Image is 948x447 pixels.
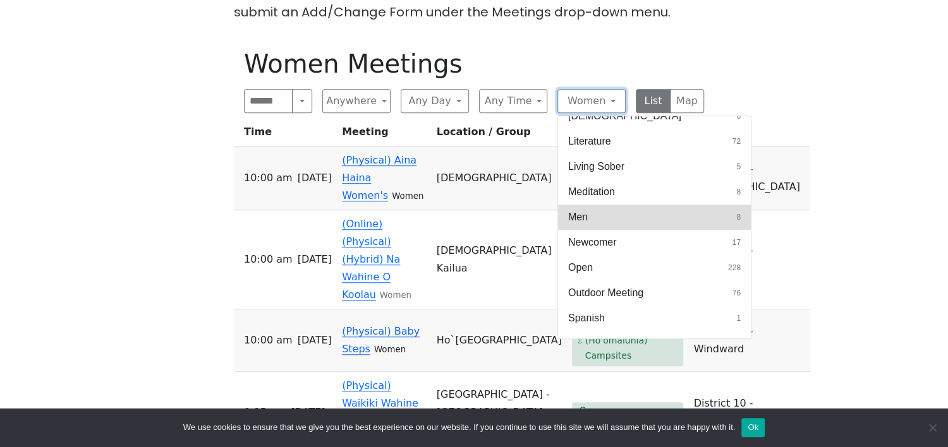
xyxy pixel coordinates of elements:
[585,317,679,364] span: Kahua Nui-Makai (Ho'omaluhia) Campsites
[244,169,293,187] span: 10:00 AM
[298,169,332,187] span: [DATE]
[244,251,293,268] span: 10:00 AM
[291,403,325,421] span: [DATE]
[380,290,411,300] small: Women
[432,146,567,210] td: [DEMOGRAPHIC_DATA]
[298,251,332,268] span: [DATE]
[401,89,469,113] button: Any Day
[568,134,611,149] span: Literature
[244,403,286,421] span: 9:15 AM
[558,255,751,280] button: Open228 results
[732,287,741,299] span: 76 results
[558,331,751,356] button: Speaker9 results
[736,212,741,223] span: 8 results
[244,49,704,79] h1: Women Meetings
[558,104,751,129] button: [DEMOGRAPHIC_DATA]6 results
[432,309,567,372] td: Ho`[GEOGRAPHIC_DATA]
[568,235,616,250] span: Newcomer
[568,109,681,124] span: [DEMOGRAPHIC_DATA]
[736,110,741,122] span: 6 results
[322,89,391,113] button: Anywhere
[736,338,741,349] span: 9 results
[342,325,420,355] a: (Physical) Baby Steps
[298,331,332,349] span: [DATE]
[392,191,423,201] small: Women
[557,89,626,113] button: Women
[736,186,741,198] span: 8 results
[244,89,293,113] input: Search
[732,237,741,248] span: 17 results
[432,210,567,309] td: [DEMOGRAPHIC_DATA] Kailua
[234,123,337,146] th: Time
[568,336,606,351] span: Speaker
[342,154,416,201] a: (Physical) Aina Haina Women's
[636,89,671,113] button: List
[558,129,751,154] button: Literature72 results
[688,309,810,372] td: District 04 - Windward
[591,405,679,420] span: [STREET_ADDRESS]
[736,161,741,172] span: 5 results
[732,136,741,147] span: 72 results
[741,418,765,437] button: Ok
[568,260,593,275] span: Open
[558,306,751,331] button: Spanish1 result
[479,89,547,113] button: Any Time
[728,262,741,273] span: 228 results
[926,421,939,434] span: No
[558,154,751,179] button: Living Sober5 results
[558,179,751,205] button: Meditation8 results
[244,331,293,349] span: 10:00 AM
[558,230,751,255] button: Newcomer17 results
[670,89,705,113] button: Map
[568,159,624,174] span: Living Sober
[374,345,406,354] small: Women
[568,311,605,326] span: Spanish
[183,421,735,434] span: We use cookies to ensure that we give you the best experience on our website. If you continue to ...
[337,123,432,146] th: Meeting
[342,379,418,444] a: (Physical) Waikiki Wahine Way Book Study
[558,205,751,230] button: Men8 results
[736,313,741,324] span: 1 result
[342,218,400,301] a: (Online) (Physical) (Hybrid) Na Wahine O Koolau
[568,184,615,200] span: Meditation
[557,116,751,339] div: Women
[558,280,751,306] button: Outdoor Meeting76 results
[568,285,643,301] span: Outdoor Meeting
[432,123,567,146] th: Location / Group
[292,89,312,113] button: Search
[568,210,588,225] span: Men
